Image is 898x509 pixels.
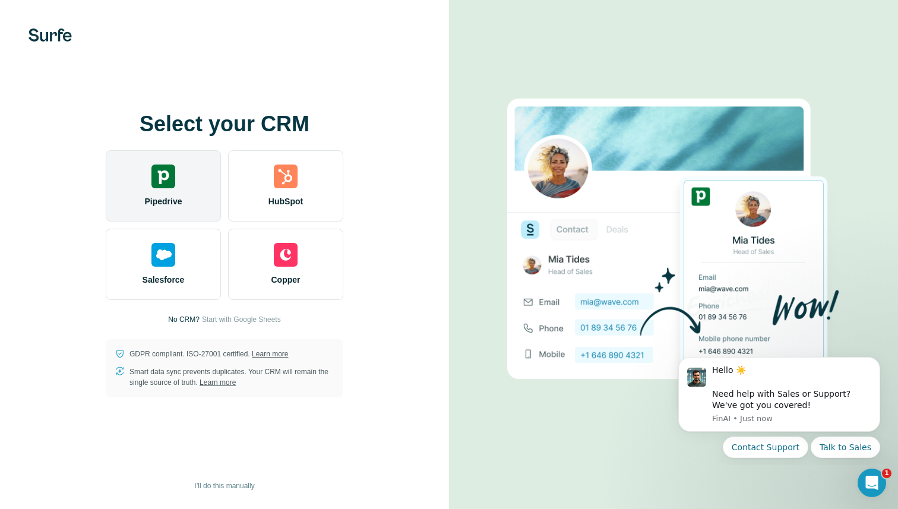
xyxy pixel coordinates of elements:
img: Surfe's logo [29,29,72,42]
h1: Select your CRM [106,112,343,136]
p: No CRM? [168,314,200,325]
img: copper's logo [274,243,298,267]
p: Smart data sync prevents duplicates. Your CRM will remain the single source of truth. [129,366,334,388]
span: Salesforce [143,274,185,286]
img: PIPEDRIVE image [507,78,840,431]
span: I’ll do this manually [194,480,254,491]
iframe: Intercom notifications message [660,346,898,465]
span: Copper [271,274,301,286]
img: salesforce's logo [151,243,175,267]
span: HubSpot [268,195,303,207]
a: Learn more [200,378,236,387]
span: Pipedrive [144,195,182,207]
span: 1 [882,469,891,478]
button: Start with Google Sheets [202,314,281,325]
img: hubspot's logo [274,165,298,188]
iframe: Intercom live chat [858,469,886,497]
p: GDPR compliant. ISO-27001 certified. [129,349,288,359]
button: I’ll do this manually [186,477,263,495]
img: pipedrive's logo [151,165,175,188]
a: Learn more [252,350,288,358]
